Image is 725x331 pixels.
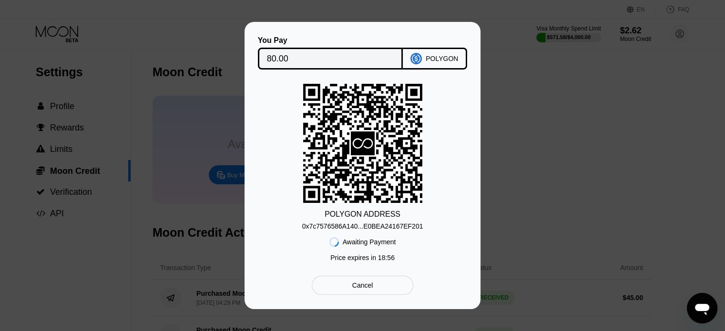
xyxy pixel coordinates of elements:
[325,210,400,219] div: POLYGON ADDRESS
[259,36,466,70] div: You PayPOLYGON
[330,254,395,261] div: Price expires in
[302,222,423,230] div: 0x7c7576586A140...E0BEA24167EF201
[687,293,717,323] iframe: Przycisk umożliwiający otwarcie okna komunikatora
[302,219,423,230] div: 0x7c7576586A140...E0BEA24167EF201
[343,238,396,246] div: Awaiting Payment
[426,55,458,62] div: POLYGON
[312,276,413,295] div: Cancel
[258,36,403,45] div: You Pay
[352,281,373,290] div: Cancel
[378,254,395,261] span: 18 : 56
